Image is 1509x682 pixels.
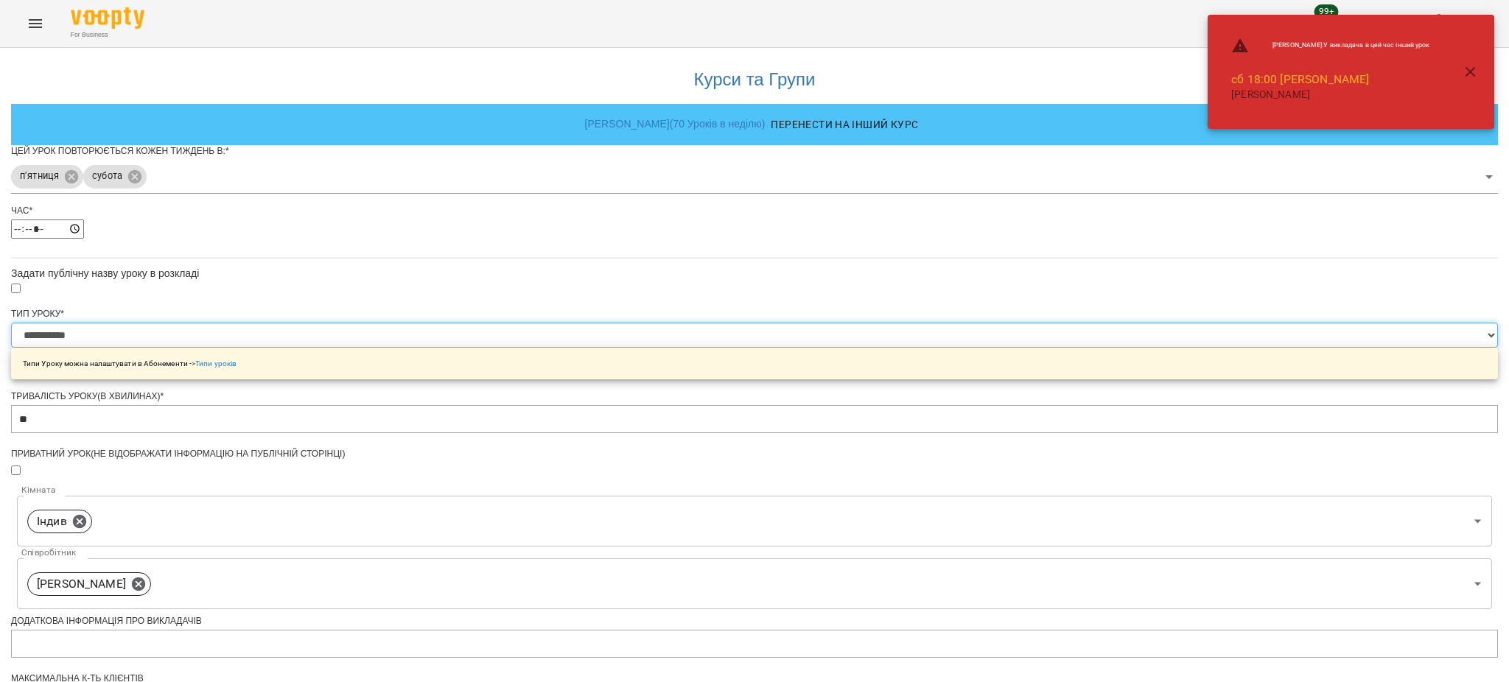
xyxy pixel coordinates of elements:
div: п’ятницясубота [11,161,1498,194]
h3: Курси та Групи [18,70,1491,89]
a: сб 18:00 [PERSON_NAME] [1231,72,1369,86]
li: [PERSON_NAME] : У викладача в цей час інший урок [1219,31,1441,60]
div: Тип Уроку [11,308,1498,320]
div: Індив [17,496,1492,546]
div: [PERSON_NAME] [17,558,1492,609]
div: Задати публічну назву уроку в розкладі [11,266,1498,281]
div: Додаткова інформація про викладачів [11,615,1498,627]
span: 99+ [1314,4,1339,19]
span: Перенести на інший курс [771,116,918,133]
p: Індив [37,513,67,530]
button: Перенести на інший курс [765,111,924,138]
div: Час [11,205,1498,217]
div: субота [83,165,147,189]
button: Menu [18,6,53,41]
span: субота [83,169,131,183]
div: Індив [27,510,92,533]
img: Voopty Logo [71,7,144,29]
div: Приватний урок(не відображати інформацію на публічній сторінці) [11,448,1498,460]
a: [PERSON_NAME] ( 70 Уроків в неділю ) [585,118,766,130]
div: п’ятниця [11,165,83,189]
div: [PERSON_NAME] [27,572,151,596]
p: [PERSON_NAME] [1231,88,1429,102]
a: Типи уроків [195,359,237,368]
span: п’ятниця [11,169,68,183]
div: Цей урок повторюється кожен тиждень в: [11,145,1498,158]
span: For Business [71,30,144,40]
p: [PERSON_NAME] [37,575,126,593]
p: Типи Уроку можна налаштувати в Абонементи -> [23,358,237,369]
div: Тривалість уроку(в хвилинах) [11,390,1498,403]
